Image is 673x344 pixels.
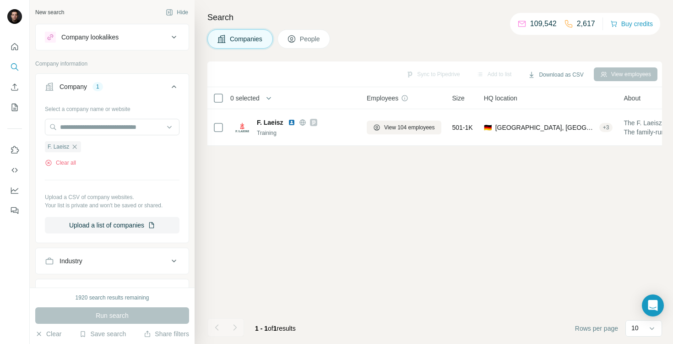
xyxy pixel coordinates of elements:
[452,94,465,103] span: Size
[61,33,119,42] div: Company lookalikes
[288,119,295,126] img: LinkedIn logo
[452,123,473,132] span: 501-1K
[273,325,277,332] span: 1
[495,123,596,132] span: [GEOGRAPHIC_DATA], [GEOGRAPHIC_DATA]|[GEOGRAPHIC_DATA]
[45,193,179,201] p: Upload a CSV of company websites.
[230,94,260,103] span: 0 selected
[35,60,189,68] p: Company information
[255,325,296,332] span: results
[484,123,492,132] span: 🇩🇪
[207,11,662,24] h4: Search
[45,201,179,210] p: Your list is private and won't be saved or shared.
[530,18,557,29] p: 109,542
[7,59,22,75] button: Search
[48,143,69,151] span: F. Laeisz
[384,123,435,132] span: View 104 employees
[7,162,22,178] button: Use Surfe API
[7,202,22,219] button: Feedback
[36,76,189,101] button: Company1
[255,325,268,332] span: 1 - 1
[7,39,22,55] button: Quick start
[76,294,149,302] div: 1920 search results remaining
[577,18,595,29] p: 2,617
[610,17,653,30] button: Buy credits
[642,294,664,316] div: Open Intercom Messenger
[257,129,356,137] div: Training
[7,79,22,95] button: Enrich CSV
[92,83,103,91] div: 1
[257,118,283,127] span: F. Laeisz
[79,329,126,338] button: Save search
[45,217,179,233] button: Upload a list of companies
[521,68,590,82] button: Download as CSV
[7,9,22,24] img: Avatar
[45,159,76,167] button: Clear all
[60,82,87,91] div: Company
[624,94,640,103] span: About
[575,324,618,333] span: Rows per page
[599,123,613,132] div: + 3
[159,6,195,19] button: Hide
[36,281,189,303] button: HQ location
[230,34,263,44] span: Companies
[45,101,179,113] div: Select a company name or website
[631,323,639,333] p: 10
[268,325,273,332] span: of
[7,182,22,199] button: Dashboard
[367,121,441,134] button: View 104 employees
[35,8,64,17] div: New search
[144,329,189,338] button: Share filters
[7,142,22,158] button: Use Surfe on LinkedIn
[235,120,250,135] img: Logo of F. Laeisz
[35,329,61,338] button: Clear
[300,34,321,44] span: People
[36,250,189,272] button: Industry
[7,99,22,116] button: My lists
[484,94,517,103] span: HQ location
[36,26,189,48] button: Company lookalikes
[367,94,398,103] span: Employees
[60,256,82,266] div: Industry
